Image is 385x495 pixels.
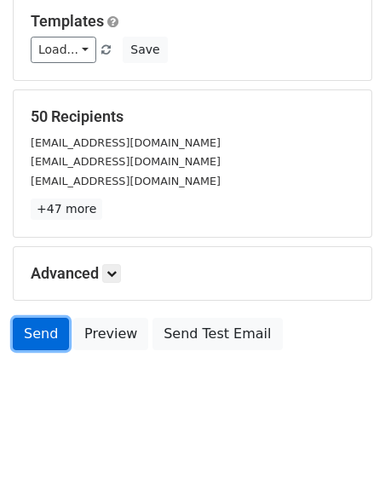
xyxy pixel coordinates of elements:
[31,264,354,283] h5: Advanced
[31,107,354,126] h5: 50 Recipients
[31,37,96,63] a: Load...
[31,199,102,220] a: +47 more
[31,175,221,187] small: [EMAIL_ADDRESS][DOMAIN_NAME]
[31,12,104,30] a: Templates
[73,318,148,350] a: Preview
[152,318,282,350] a: Send Test Email
[31,136,221,149] small: [EMAIL_ADDRESS][DOMAIN_NAME]
[300,413,385,495] iframe: Chat Widget
[123,37,167,63] button: Save
[13,318,69,350] a: Send
[31,155,221,168] small: [EMAIL_ADDRESS][DOMAIN_NAME]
